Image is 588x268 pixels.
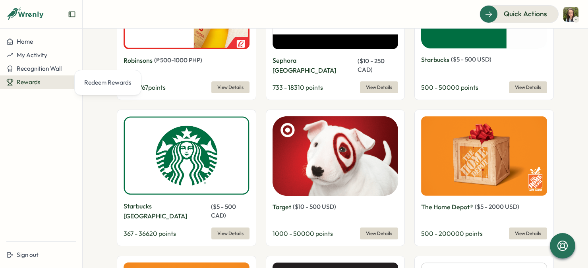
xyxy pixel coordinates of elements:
[217,82,244,93] span: View Details
[211,228,250,239] button: View Details
[360,228,398,239] button: View Details
[124,229,176,237] span: 367 - 36620 points
[515,82,541,93] span: View Details
[68,10,76,18] button: Expand sidebar
[366,228,392,239] span: View Details
[211,203,236,219] span: ( $ 5 - 500 CAD )
[421,229,483,237] span: 500 - 200000 points
[509,228,547,239] button: View Details
[273,83,323,91] span: 733 - 18310 points
[515,228,541,239] span: View Details
[421,202,473,212] p: The Home Depot®
[17,65,62,72] span: Recognition Wall
[81,75,135,90] a: Redeem Rewards
[17,38,33,45] span: Home
[17,251,39,258] span: Sign out
[451,56,491,63] span: ( $ 5 - 500 USD )
[273,229,333,237] span: 1000 - 50000 points
[217,228,244,239] span: View Details
[366,82,392,93] span: View Details
[17,78,41,86] span: Rewards
[273,56,356,75] p: Sephora [GEOGRAPHIC_DATA]
[360,81,398,93] button: View Details
[17,51,47,59] span: My Activity
[273,116,398,196] img: Target
[421,116,547,195] img: The Home Depot®
[273,202,291,212] p: Target
[509,81,547,93] button: View Details
[358,57,385,73] span: ( $ 10 - 250 CAD )
[211,81,250,93] button: View Details
[154,56,202,64] span: ( ₱ 500 - 1000 PHP )
[124,83,166,91] span: 883 - 1767 points
[421,83,478,91] span: 500 - 50000 points
[84,78,132,87] div: Redeem Rewards
[293,203,336,210] span: ( $ 10 - 500 USD )
[563,7,578,22] img: Jacqueline Misling
[421,55,449,65] p: Starbucks
[124,201,209,221] p: Starbucks [GEOGRAPHIC_DATA]
[480,5,559,23] button: Quick Actions
[124,116,250,195] img: Starbucks Canada
[124,56,153,66] p: Robinsons
[504,9,547,19] span: Quick Actions
[475,203,519,210] span: ( $ 5 - 2000 USD )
